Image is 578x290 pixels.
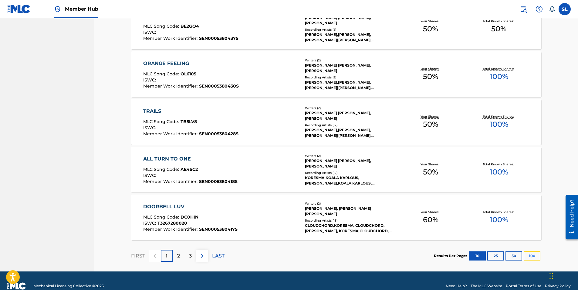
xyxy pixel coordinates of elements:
div: Recording Artists ( 13 ) [305,218,397,223]
span: MLC Song Code : [143,214,181,220]
div: [PERSON_NAME], [PERSON_NAME] [PERSON_NAME] [305,206,397,217]
iframe: Chat Widget [548,261,578,290]
p: Total Known Shares: [483,19,515,23]
p: Your Shares: [421,210,441,214]
span: BE2GO4 [181,23,199,29]
img: MLC Logo [7,5,31,13]
span: Member Hub [65,5,98,12]
span: MLC Song Code : [143,23,181,29]
div: TRAILS [143,108,238,115]
img: logo [7,282,26,290]
span: 50 % [423,71,438,82]
div: Recording Artists ( 12 ) [305,123,397,127]
span: MLC Song Code : [143,119,181,124]
p: 2 [177,252,180,260]
a: BLUEBIRDMLC Song Code:BE2GO4ISWC:Member Work Identifier:SEN0005380437SWriters (2)[PERSON_NAME] [P... [131,4,541,49]
a: Privacy Policy [545,283,571,289]
span: MLC Song Code : [143,167,181,172]
p: Total Known Shares: [483,210,515,214]
a: ALL TURN TO ONEMLC Song Code:AE4SC2ISWC:Member Work Identifier:SEN0005380418SWriters (2)[PERSON_N... [131,147,541,192]
span: ISWC : [143,173,157,178]
div: Writers ( 2 ) [305,201,397,206]
a: Need Help? [446,283,467,289]
p: Results Per Page: [434,253,468,259]
button: 100 [524,251,540,261]
a: Portal Terms of Use [506,283,541,289]
span: 50 % [423,119,438,130]
div: Recording Artists ( 8 ) [305,27,397,32]
span: Member Work Identifier : [143,226,199,232]
span: ISWC : [143,77,157,83]
p: 3 [189,252,192,260]
p: LAST [212,252,225,260]
span: ISWC : [143,125,157,130]
p: Total Known Shares: [483,162,515,167]
button: 25 [487,251,504,261]
img: help [536,5,543,13]
span: 100 % [490,119,508,130]
div: User Menu [559,3,571,15]
div: [PERSON_NAME],[PERSON_NAME], [PERSON_NAME]|[PERSON_NAME], [PERSON_NAME],[PERSON_NAME], [PERSON_NA... [305,32,397,43]
span: ISWC : [143,29,157,35]
div: Recording Artists ( 12 ) [305,171,397,175]
img: right [198,252,206,260]
a: DOORBELL LUVMLC Song Code:DC0HINISWC:T3267280020Member Work Identifier:SEN0005380417SWriters (2)[... [131,195,541,240]
span: 100 % [490,214,508,225]
div: [PERSON_NAME] [PERSON_NAME], [PERSON_NAME] [305,110,397,121]
a: TRAILSMLC Song Code:TB5LV8ISWC:Member Work Identifier:SEN0005380428SWriters (2)[PERSON_NAME] [PER... [131,99,541,145]
span: 100 % [490,167,508,178]
button: 10 [469,251,486,261]
div: Recording Artists ( 8 ) [305,75,397,80]
div: ALL TURN TO ONE [143,155,238,163]
a: The MLC Website [471,283,502,289]
p: Your Shares: [421,67,441,71]
span: 50 % [423,167,438,178]
span: Mechanical Licensing Collective © 2025 [33,283,104,289]
div: Drag [549,267,553,285]
div: ORANGE FEELING [143,60,239,67]
span: Member Work Identifier : [143,36,199,41]
p: Total Known Shares: [483,67,515,71]
div: [PERSON_NAME] [PERSON_NAME], [PERSON_NAME] [305,158,397,169]
span: MLC Song Code : [143,71,181,77]
a: Public Search [517,3,529,15]
span: 50 % [423,23,438,34]
span: AE4SC2 [181,167,198,172]
div: [PERSON_NAME] [PERSON_NAME], [PERSON_NAME] [305,63,397,74]
div: Writers ( 2 ) [305,106,397,110]
div: DOORBELL LUV [143,203,238,210]
p: Your Shares: [421,162,441,167]
p: 1 [166,252,167,260]
button: 50 [505,251,522,261]
div: Notifications [549,6,555,12]
div: Writers ( 2 ) [305,58,397,63]
span: Member Work Identifier : [143,179,199,184]
p: Your Shares: [421,114,441,119]
div: [PERSON_NAME],[PERSON_NAME], [PERSON_NAME]|[PERSON_NAME], [PERSON_NAME],[PERSON_NAME], [PERSON_NA... [305,127,397,138]
span: SEN0005380417S [199,226,238,232]
p: Your Shares: [421,19,441,23]
span: SEN0005380430S [199,83,239,89]
span: 60 % [423,214,438,225]
div: CLOUDCHORD,KORESMA, CLOUDCHORD,[PERSON_NAME], KORESMA|CLOUDCHORD, KORESMA|CLOUDCHORD, CLOUDCHORD ... [305,223,397,234]
p: FIRST [131,252,145,260]
iframe: Resource Center [561,193,578,242]
span: SEN0005380437S [199,36,238,41]
span: ISWC : [143,220,157,226]
div: Writers ( 2 ) [305,154,397,158]
img: Top Rightsholder [54,5,61,13]
div: [PERSON_NAME],[PERSON_NAME], [PERSON_NAME]|[PERSON_NAME], [PERSON_NAME], [PERSON_NAME] & [PERSON_... [305,80,397,91]
span: Member Work Identifier : [143,131,199,136]
div: KORESMA|KOALA KARLOUS, [PERSON_NAME],KOALA KARLOUS, [PERSON_NAME], KOALA KARLOUS, [PERSON_NAME], ... [305,175,397,186]
div: [PERSON_NAME] [PERSON_NAME], [PERSON_NAME] [305,15,397,26]
p: Total Known Shares: [483,114,515,119]
span: 50 % [491,23,506,34]
span: 100 % [490,71,508,82]
span: T3267280020 [157,220,187,226]
span: DC0HIN [181,214,198,220]
span: OL6105 [181,71,196,77]
div: Help [533,3,545,15]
